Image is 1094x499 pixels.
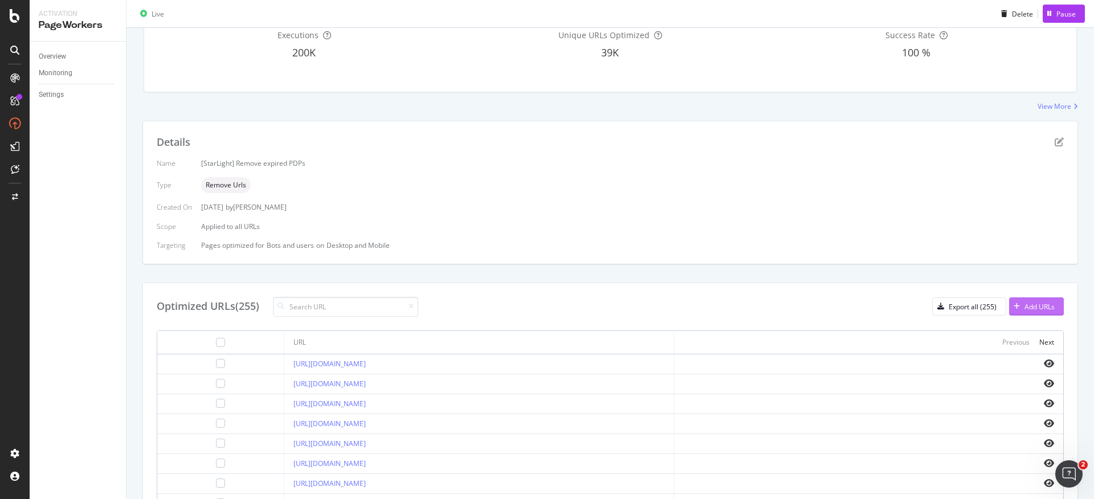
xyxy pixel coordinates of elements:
div: Pages optimized for on [201,240,1064,250]
button: Add URLs [1009,297,1064,316]
span: Remove Urls [206,182,246,189]
div: Activation [39,9,117,19]
button: Pause [1043,5,1085,23]
a: [URL][DOMAIN_NAME] [293,419,366,428]
div: Next [1039,337,1054,347]
button: Next [1039,336,1054,349]
span: Home [25,384,51,392]
div: Understanding Core Web Vitals [17,321,211,342]
div: AI Agent and team can help [23,240,191,252]
input: Search URL [273,297,418,317]
div: Pause [1056,9,1076,18]
div: neutral label [201,177,251,193]
div: pen-to-square [1055,137,1064,146]
div: Optimized URLs (255) [157,299,259,314]
div: Delete [1012,9,1033,18]
span: Messages [95,384,134,392]
button: Help [152,355,228,401]
i: eye [1044,359,1054,368]
div: Overview [39,51,66,63]
div: Previous [1002,337,1030,347]
span: Help [181,384,199,392]
div: Live [152,9,164,18]
div: Applied to all URLs [157,158,1064,250]
div: Botify Assist Use Cases [23,347,191,359]
div: Recent message [23,163,205,175]
div: Type [157,180,192,190]
div: Understanding Core Web Vitals [23,326,191,338]
div: Name [157,158,192,168]
div: by [PERSON_NAME] [226,202,287,212]
div: Created On [157,202,192,212]
div: Close [196,18,217,39]
a: [URL][DOMAIN_NAME] [293,399,366,408]
i: eye [1044,399,1054,408]
img: Chiara avatar [22,190,35,204]
div: [StarLight] Remove expired PDPs [201,158,1064,168]
div: Botify MasterClass: Crawl Budget [23,305,191,317]
div: View More [1038,101,1071,111]
div: Add URLs [1024,302,1055,312]
div: Ask a questionAI Agent and team can help [11,219,217,262]
span: 39K [601,46,619,59]
div: Bots and users [267,240,314,250]
div: Desktop and Mobile [326,240,390,250]
div: Recent messageLaura avatarChiara avatarAnne avatarThank you for your patience. We will try to get... [11,153,217,213]
a: [URL][DOMAIN_NAME] [293,459,366,468]
i: eye [1044,478,1054,488]
span: Unique URLs Optimized [558,30,650,40]
div: [DATE] [201,202,1064,212]
div: Scope [157,222,192,231]
a: [URL][DOMAIN_NAME] [293,439,366,448]
span: 200K [292,46,316,59]
i: eye [1044,439,1054,448]
i: eye [1044,419,1054,428]
img: Profile image for Chiara [144,18,166,41]
img: Laura avatar [27,181,40,195]
button: Search for help [17,273,211,296]
a: [URL][DOMAIN_NAME] [293,478,366,488]
iframe: Intercom live chat [1055,460,1083,488]
a: [URL][DOMAIN_NAME] [293,359,366,369]
div: Botify [48,191,71,203]
div: Ask a question [23,228,191,240]
a: View More [1038,101,1078,111]
button: Previous [1002,336,1030,349]
div: Settings [39,89,64,101]
i: eye [1044,379,1054,388]
span: Thank you for your patience. We will try to get back to you as soon as possible. [48,181,407,190]
i: eye [1044,459,1054,468]
div: PageWorkers [39,19,117,32]
div: Targeting [157,240,192,250]
span: Search for help [23,279,92,291]
p: How can we help? [23,120,205,139]
img: Profile image for Anne [122,18,145,41]
p: Hello [PERSON_NAME]. [23,81,205,120]
div: Botify Assist Use Cases [17,342,211,363]
div: URL [293,337,306,347]
span: Success Rate [885,30,935,40]
div: Botify MasterClass: Crawl Budget [17,300,211,321]
img: logo [23,22,76,40]
a: Overview [39,51,118,63]
a: Monitoring [39,67,118,79]
span: 100 % [902,46,930,59]
span: Executions [277,30,319,40]
a: Settings [39,89,118,101]
div: Export all (255) [949,302,997,312]
img: Profile image for Laura [165,18,188,41]
button: Delete [997,5,1033,23]
button: Export all (255) [932,297,1006,316]
div: Monitoring [39,67,72,79]
span: 2 [1079,460,1088,469]
div: • 14h ago [74,191,111,203]
button: Messages [76,355,152,401]
a: [URL][DOMAIN_NAME] [293,379,366,388]
div: Details [157,135,190,150]
img: Anne avatar [31,190,45,204]
div: Laura avatarChiara avatarAnne avatarThank you for your patience. We will try to get back to you a... [12,170,216,212]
